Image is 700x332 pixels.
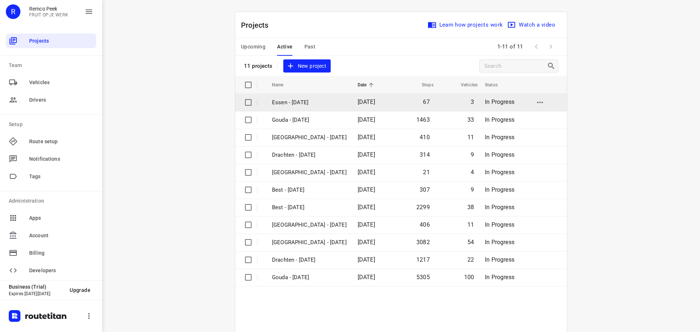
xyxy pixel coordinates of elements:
[29,267,93,274] span: Developers
[485,81,507,89] span: Status
[467,221,474,228] span: 11
[272,81,293,89] span: Name
[272,98,347,107] p: Essen - [DATE]
[272,273,347,282] p: Gouda - Monday
[471,151,474,158] span: 9
[29,232,93,239] span: Account
[416,116,430,123] span: 1463
[9,62,96,69] p: Team
[420,134,430,141] span: 410
[471,186,474,193] span: 9
[358,274,375,281] span: [DATE]
[9,197,96,205] p: Administration
[29,96,93,104] span: Drivers
[272,186,347,194] p: Best - Tuesday
[9,284,64,290] p: Business (Trial)
[420,186,430,193] span: 307
[272,221,347,229] p: Antwerpen - Monday
[70,287,90,293] span: Upgrade
[6,134,96,149] div: Route setup
[29,12,68,17] p: FRUIT OP JE WERK
[29,6,68,12] p: Remco Peek
[283,59,331,73] button: New project
[241,42,265,51] span: Upcoming
[29,249,93,257] span: Billing
[241,20,275,31] p: Projects
[529,39,544,54] span: Previous Page
[272,133,347,142] p: Zwolle - Tuesday
[244,63,273,69] p: 11 projects
[416,274,430,281] span: 5305
[358,98,375,105] span: [DATE]
[485,274,514,281] span: In Progress
[423,98,429,105] span: 67
[485,204,514,211] span: In Progress
[6,169,96,184] div: Tags
[358,134,375,141] span: [DATE]
[467,256,474,263] span: 22
[485,169,514,176] span: In Progress
[420,221,430,228] span: 406
[485,256,514,263] span: In Progress
[358,151,375,158] span: [DATE]
[485,239,514,246] span: In Progress
[272,256,347,264] p: Drachten - Monday
[471,169,474,176] span: 4
[272,203,347,212] p: Best - Monday
[272,116,347,124] p: Gouda - Tuesday
[471,98,474,105] span: 3
[358,256,375,263] span: [DATE]
[277,42,292,51] span: Active
[9,121,96,128] p: Setup
[358,239,375,246] span: [DATE]
[29,155,93,163] span: Notifications
[467,239,474,246] span: 54
[358,221,375,228] span: [DATE]
[467,134,474,141] span: 11
[484,60,547,72] input: Search projects
[29,79,93,86] span: Vehicles
[9,291,64,296] p: Expires [DATE][DATE]
[547,62,558,70] div: Search
[304,42,316,51] span: Past
[423,169,429,176] span: 21
[272,151,347,159] p: Drachten - Tuesday
[420,151,430,158] span: 314
[358,186,375,193] span: [DATE]
[29,214,93,222] span: Apps
[6,152,96,166] div: Notifications
[358,81,376,89] span: Date
[358,116,375,123] span: [DATE]
[29,138,93,145] span: Route setup
[272,238,347,247] p: Zwolle - Monday
[29,173,93,180] span: Tags
[6,4,20,19] div: R
[485,98,514,105] span: In Progress
[485,116,514,123] span: In Progress
[6,246,96,260] div: Billing
[485,221,514,228] span: In Progress
[6,93,96,107] div: Drivers
[467,116,474,123] span: 33
[6,34,96,48] div: Projects
[358,204,375,211] span: [DATE]
[358,169,375,176] span: [DATE]
[416,239,430,246] span: 3082
[544,39,558,54] span: Next Page
[451,81,478,89] span: Vehicles
[6,75,96,90] div: Vehicles
[6,228,96,243] div: Account
[272,168,347,177] p: Antwerpen - Tuesday
[6,263,96,278] div: Developers
[485,134,514,141] span: In Progress
[416,256,430,263] span: 1217
[485,151,514,158] span: In Progress
[29,37,93,45] span: Projects
[416,204,430,211] span: 2299
[64,284,96,297] button: Upgrade
[412,81,433,89] span: Stops
[464,274,474,281] span: 100
[6,211,96,225] div: Apps
[467,204,474,211] span: 38
[494,39,526,55] span: 1-11 of 11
